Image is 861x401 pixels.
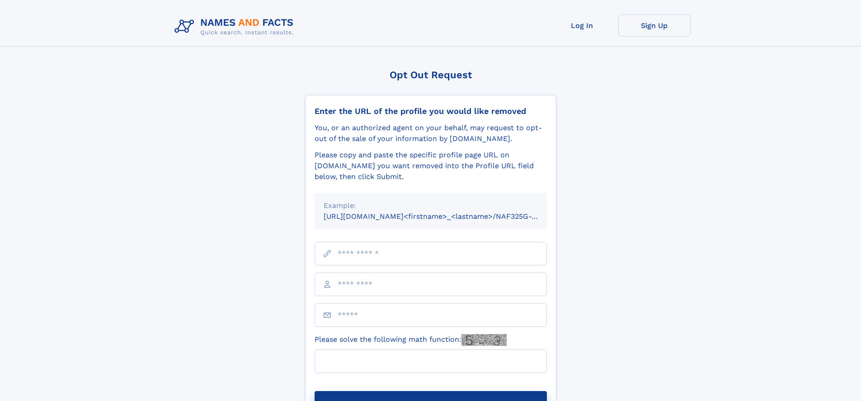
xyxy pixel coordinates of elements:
[315,150,547,182] div: Please copy and paste the specific profile page URL on [DOMAIN_NAME] you want removed into the Pr...
[546,14,618,37] a: Log In
[324,212,564,221] small: [URL][DOMAIN_NAME]<firstname>_<lastname>/NAF325G-xxxxxxxx
[315,334,507,346] label: Please solve the following math function:
[315,106,547,116] div: Enter the URL of the profile you would like removed
[305,69,556,80] div: Opt Out Request
[618,14,691,37] a: Sign Up
[315,123,547,144] div: You, or an authorized agent on your behalf, may request to opt-out of the sale of your informatio...
[324,200,538,211] div: Example:
[171,14,301,39] img: Logo Names and Facts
